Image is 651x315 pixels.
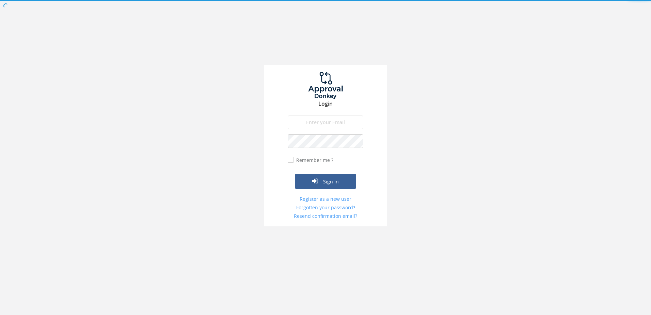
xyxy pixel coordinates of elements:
a: Resend confirmation email? [288,213,363,220]
img: logo.png [300,72,351,99]
h3: Login [264,101,387,107]
label: Remember me ? [295,157,333,164]
a: Register as a new user [288,196,363,202]
button: Sign in [295,174,356,189]
a: Forgotten your password? [288,204,363,211]
input: Enter your Email [288,116,363,129]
